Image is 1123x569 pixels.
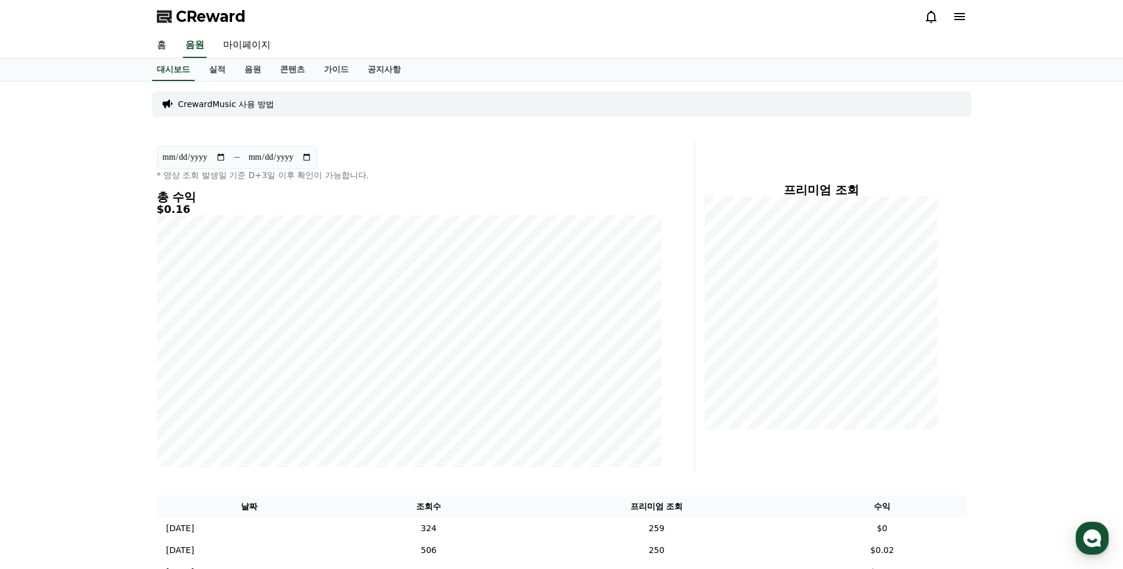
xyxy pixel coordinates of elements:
[147,33,176,58] a: 홈
[214,33,280,58] a: 마이페이지
[178,98,275,110] a: CrewardMusic 사용 방법
[798,496,967,518] th: 수익
[342,518,515,539] td: 324
[515,496,797,518] th: 프리미엄 조회
[157,203,661,215] h5: $0.16
[166,544,194,557] p: [DATE]
[157,7,246,26] a: CReward
[798,518,967,539] td: $0
[515,518,797,539] td: 259
[199,59,235,81] a: 실적
[176,7,246,26] span: CReward
[342,539,515,561] td: 506
[342,496,515,518] th: 조회수
[157,190,661,203] h4: 총 수익
[515,539,797,561] td: 250
[704,183,938,196] h4: 프리미엄 조회
[358,59,410,81] a: 공지사항
[233,150,241,164] p: ~
[183,33,207,58] a: 음원
[157,169,661,181] p: * 영상 조회 발생일 기준 D+3일 이후 확인이 가능합니다.
[157,496,342,518] th: 날짜
[271,59,314,81] a: 콘텐츠
[166,522,194,535] p: [DATE]
[798,539,967,561] td: $0.02
[235,59,271,81] a: 음원
[152,59,195,81] a: 대시보드
[314,59,358,81] a: 가이드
